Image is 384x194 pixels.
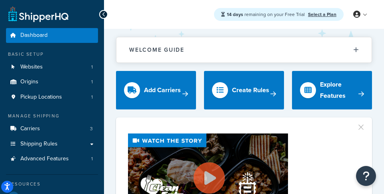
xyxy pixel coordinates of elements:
[227,11,306,18] span: remaining on your Free Trial
[20,94,62,101] span: Pickup Locations
[204,71,284,109] a: Create Rules
[91,94,93,101] span: 1
[292,71,372,109] a: Explore Features
[6,121,98,136] li: Carriers
[227,11,243,18] strong: 14 days
[6,113,98,119] div: Manage Shipping
[6,75,98,89] a: Origins1
[144,85,181,96] div: Add Carriers
[116,37,372,63] button: Welcome Guide
[91,156,93,162] span: 1
[6,60,98,75] li: Websites
[6,121,98,136] a: Carriers3
[20,156,69,162] span: Advanced Features
[6,90,98,105] a: Pickup Locations1
[6,51,98,58] div: Basic Setup
[6,137,98,152] a: Shipping Rules
[20,64,43,71] span: Websites
[6,90,98,105] li: Pickup Locations
[6,181,98,188] div: Resources
[6,60,98,75] a: Websites1
[356,166,376,186] button: Open Resource Center
[6,152,98,166] li: Advanced Features
[116,71,196,109] a: Add Carriers
[20,32,48,39] span: Dashboard
[91,64,93,71] span: 1
[6,28,98,43] a: Dashboard
[320,79,358,101] div: Explore Features
[20,125,40,132] span: Carriers
[20,141,58,148] span: Shipping Rules
[308,11,336,18] a: Select a Plan
[232,85,269,96] div: Create Rules
[90,125,93,132] span: 3
[20,79,38,85] span: Origins
[6,75,98,89] li: Origins
[6,152,98,166] a: Advanced Features1
[129,47,184,53] h2: Welcome Guide
[91,79,93,85] span: 1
